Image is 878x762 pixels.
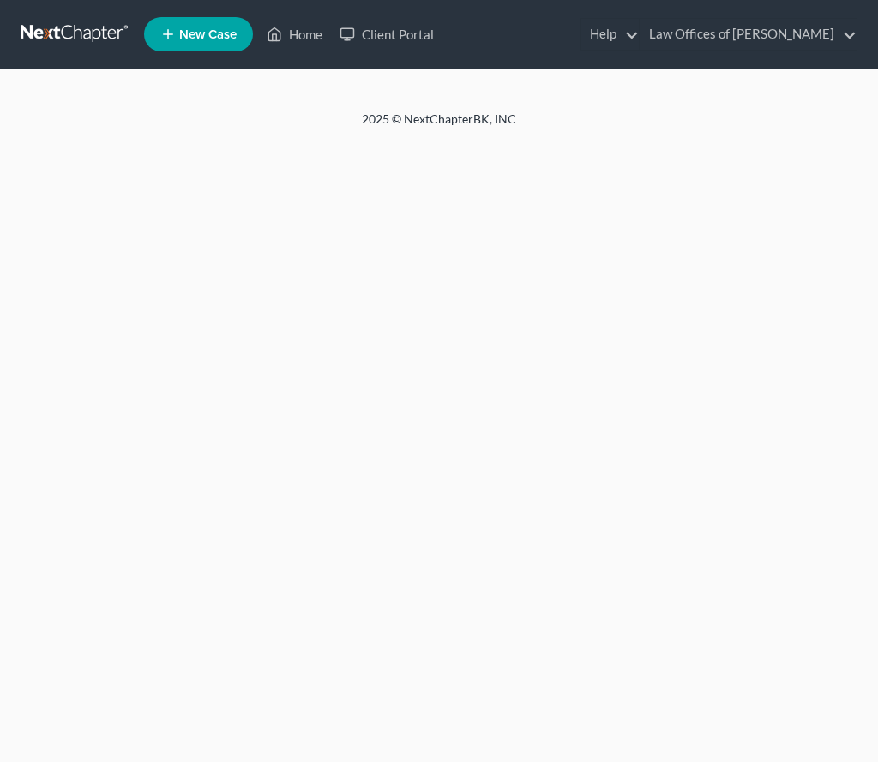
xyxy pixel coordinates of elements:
[144,17,253,51] new-legal-case-button: New Case
[258,19,331,50] a: Home
[640,19,857,50] a: Law Offices of [PERSON_NAME]
[331,19,442,50] a: Client Portal
[27,111,851,141] div: 2025 © NextChapterBK, INC
[581,19,639,50] a: Help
